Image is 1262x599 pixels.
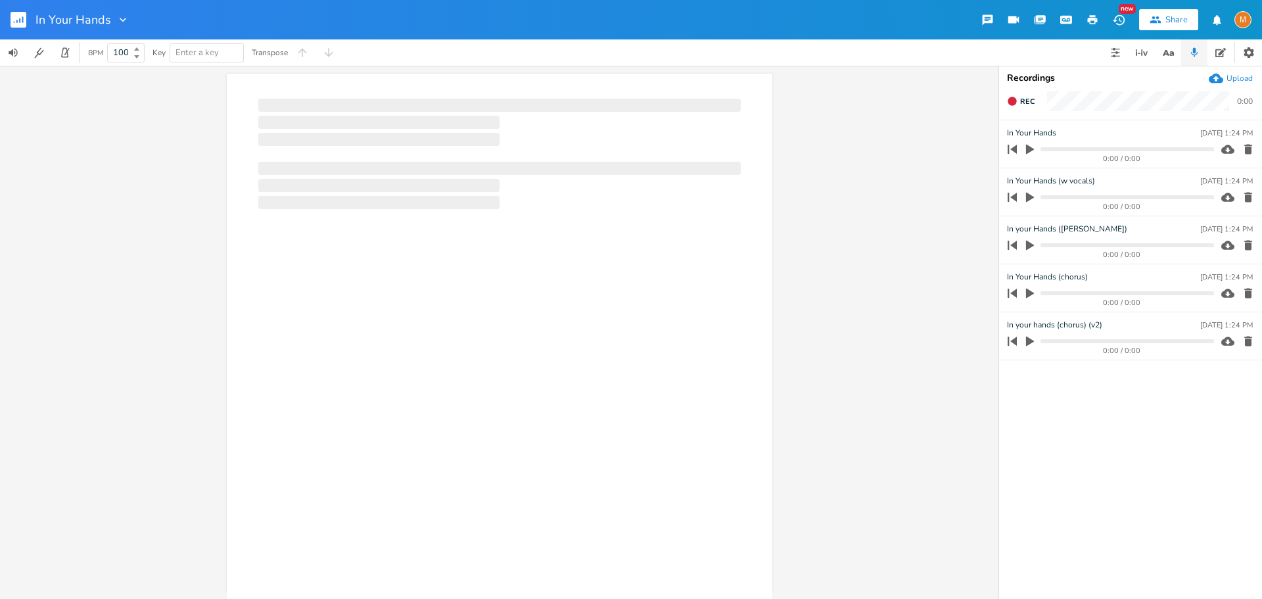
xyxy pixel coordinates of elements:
[1165,14,1188,26] div: Share
[35,14,111,26] span: In Your Hands
[1209,71,1253,85] button: Upload
[1106,8,1132,32] button: New
[1007,319,1102,331] span: In your hands (chorus) (v2)
[1007,127,1056,139] span: In Your Hands
[1237,97,1253,105] div: 0:00
[1234,11,1251,28] div: Moust Camara
[175,47,219,59] span: Enter a key
[88,49,103,57] div: BPM
[1007,74,1254,83] div: Recordings
[1007,271,1088,283] span: In Your Hands (chorus)
[1200,130,1253,137] div: [DATE] 1:24 PM
[1200,178,1253,185] div: [DATE] 1:24 PM
[1030,347,1214,354] div: 0:00 / 0:00
[1002,91,1040,112] button: Rec
[1030,251,1214,258] div: 0:00 / 0:00
[1030,299,1214,306] div: 0:00 / 0:00
[252,49,288,57] div: Transpose
[1200,322,1253,329] div: [DATE] 1:24 PM
[1227,73,1253,84] div: Upload
[1020,97,1035,107] span: Rec
[1030,203,1214,210] div: 0:00 / 0:00
[152,49,166,57] div: Key
[1234,5,1251,35] button: M
[1030,155,1214,162] div: 0:00 / 0:00
[1139,9,1198,30] button: Share
[1007,223,1127,235] span: In your Hands ([PERSON_NAME])
[1119,4,1136,14] div: New
[1200,226,1253,233] div: [DATE] 1:24 PM
[1007,175,1095,187] span: In Your Hands (w vocals)
[1200,274,1253,281] div: [DATE] 1:24 PM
